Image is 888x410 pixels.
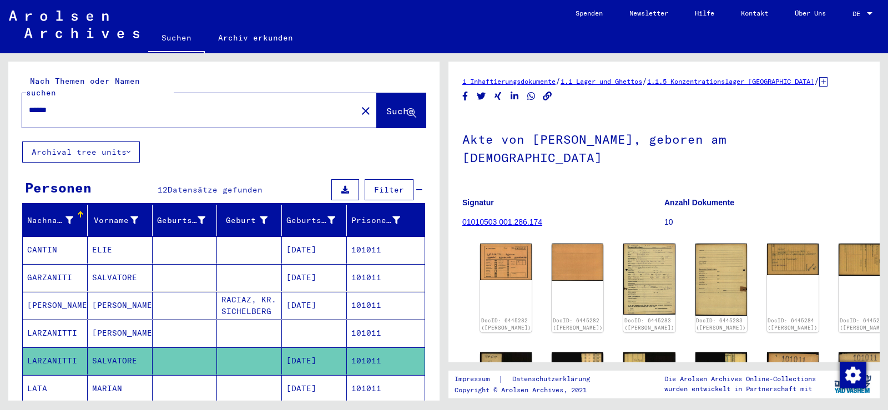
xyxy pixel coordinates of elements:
[768,317,818,331] a: DocID: 6445284 ([PERSON_NAME])
[365,179,413,200] button: Filter
[217,292,282,319] mat-cell: RACIAZ, KR. SICHELBERG
[157,215,206,226] div: Geburtsname
[27,215,73,226] div: Nachname
[286,215,335,226] div: Geburtsdatum
[476,89,487,103] button: Share on Twitter
[503,373,603,385] a: Datenschutzerklärung
[767,244,819,275] img: 001.jpg
[664,216,866,228] p: 10
[23,205,88,236] mat-header-cell: Nachname
[282,375,347,402] mat-cell: [DATE]
[205,24,306,51] a: Archiv erkunden
[351,215,400,226] div: Prisoner #
[282,236,347,264] mat-cell: [DATE]
[647,77,814,85] a: 1.1.5 Konzentrationslager [GEOGRAPHIC_DATA]
[347,236,425,264] mat-cell: 101011
[217,205,282,236] mat-header-cell: Geburt‏
[462,217,542,226] a: 01010503 001.286.174
[148,24,205,53] a: Suchen
[623,244,675,315] img: 001.jpg
[355,99,377,122] button: Clear
[88,236,153,264] mat-cell: ELIE
[23,320,88,347] mat-cell: LARZANITTI
[22,141,140,163] button: Archival tree units
[553,317,603,331] a: DocID: 6445282 ([PERSON_NAME])
[347,320,425,347] mat-cell: 101011
[696,317,746,331] a: DocID: 6445283 ([PERSON_NAME])
[561,77,642,85] a: 1.1 Lager und Ghettos
[88,264,153,291] mat-cell: SALVATORE
[839,361,866,388] div: Zustimmung ändern
[542,89,553,103] button: Copy link
[153,205,218,236] mat-header-cell: Geburtsname
[347,264,425,291] mat-cell: 101011
[460,89,471,103] button: Share on Facebook
[92,211,152,229] div: Vorname
[347,205,425,236] mat-header-cell: Prisoner #
[157,211,220,229] div: Geburtsname
[282,264,347,291] mat-cell: [DATE]
[27,211,87,229] div: Nachname
[282,292,347,319] mat-cell: [DATE]
[168,185,263,195] span: Datensätze gefunden
[481,317,531,331] a: DocID: 6445282 ([PERSON_NAME])
[286,211,349,229] div: Geburtsdatum
[158,185,168,195] span: 12
[455,373,603,385] div: |
[832,370,874,398] img: yv_logo.png
[624,317,674,331] a: DocID: 6445283 ([PERSON_NAME])
[480,244,532,280] img: 001.jpg
[377,93,426,128] button: Suche
[9,11,139,38] img: Arolsen_neg.svg
[347,375,425,402] mat-cell: 101011
[88,347,153,374] mat-cell: SALVATORE
[282,205,347,236] mat-header-cell: Geburtsdatum
[351,211,414,229] div: Prisoner #
[23,347,88,374] mat-cell: LARZANITTI
[23,292,88,319] mat-cell: [PERSON_NAME]
[455,385,603,395] p: Copyright © Arolsen Archives, 2021
[282,347,347,374] mat-cell: [DATE]
[92,215,138,226] div: Vorname
[25,178,92,198] div: Personen
[462,114,866,181] h1: Akte von [PERSON_NAME], geboren am [DEMOGRAPHIC_DATA]
[642,76,647,86] span: /
[556,76,561,86] span: /
[23,375,88,402] mat-cell: LATA
[26,76,140,98] mat-label: Nach Themen oder Namen suchen
[455,373,498,385] a: Impressum
[88,292,153,319] mat-cell: [PERSON_NAME]
[462,77,556,85] a: 1 Inhaftierungsdokumente
[88,205,153,236] mat-header-cell: Vorname
[23,236,88,264] mat-cell: CANTIN
[526,89,537,103] button: Share on WhatsApp
[492,89,504,103] button: Share on Xing
[347,292,425,319] mat-cell: 101011
[221,215,268,226] div: Geburt‏
[386,105,414,117] span: Suche
[88,320,153,347] mat-cell: [PERSON_NAME]
[664,384,816,394] p: wurden entwickelt in Partnerschaft mit
[552,244,603,280] img: 002.jpg
[814,76,819,86] span: /
[88,375,153,402] mat-cell: MARIAN
[359,104,372,118] mat-icon: close
[509,89,521,103] button: Share on LinkedIn
[347,347,425,374] mat-cell: 101011
[852,10,865,18] span: DE
[374,185,404,195] span: Filter
[221,211,281,229] div: Geburt‏
[462,198,494,207] b: Signatur
[840,362,866,388] img: Zustimmung ändern
[664,374,816,384] p: Die Arolsen Archives Online-Collections
[695,244,747,316] img: 002.jpg
[23,264,88,291] mat-cell: GARZANITI
[664,198,734,207] b: Anzahl Dokumente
